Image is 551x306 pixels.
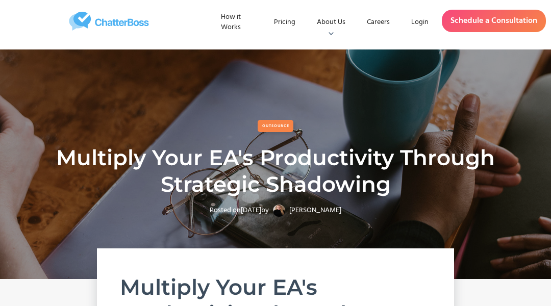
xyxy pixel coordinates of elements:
[261,207,269,215] div: by
[46,144,505,197] h1: Multiply Your EA's Productivity Through Strategic Shadowing
[241,207,261,215] div: [DATE]
[273,205,285,217] img: Valerie Donohue
[317,17,345,28] div: About Us
[266,13,304,32] a: Pricing
[213,8,261,37] a: How it Works
[271,202,347,219] a: [PERSON_NAME]
[359,13,398,32] a: Careers
[258,120,293,132] a: Outsource
[210,207,241,215] div: Posted on
[403,13,437,32] a: Login
[289,207,341,215] div: [PERSON_NAME]
[442,10,546,32] a: Schedule a Consultation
